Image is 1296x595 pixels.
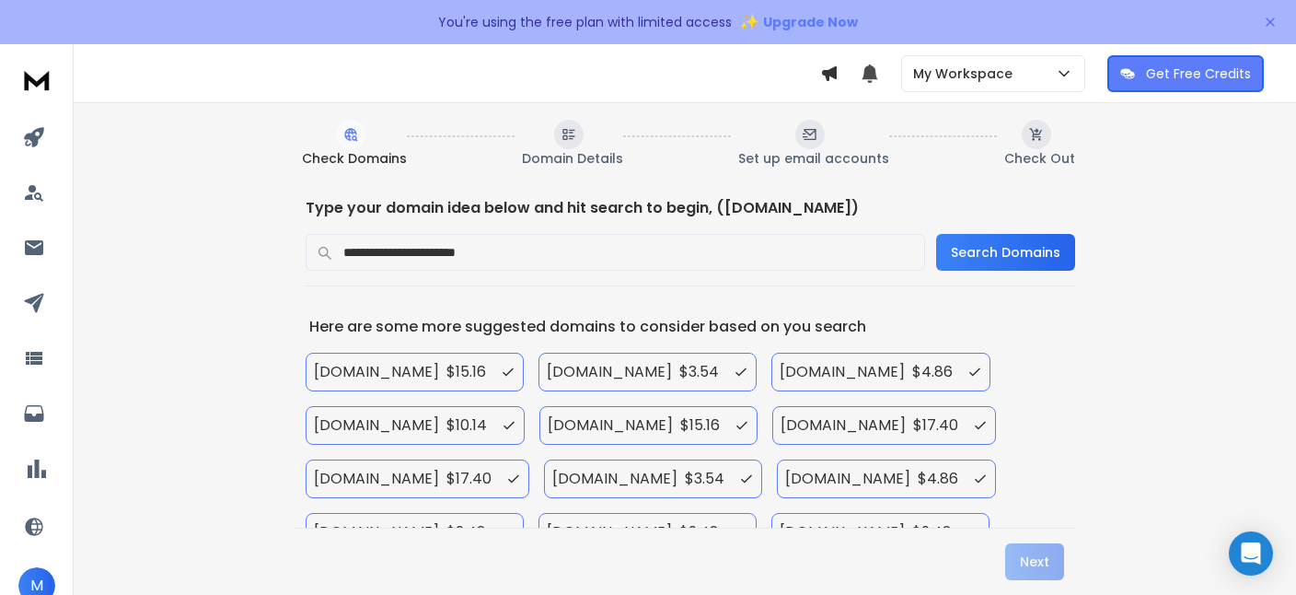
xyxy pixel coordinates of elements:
h4: $ 3.54 [679,361,719,383]
h3: [DOMAIN_NAME] [552,468,677,490]
button: ✨Upgrade Now [739,4,858,41]
h4: $ 15.16 [446,361,486,383]
h3: [DOMAIN_NAME] [547,361,672,383]
h4: $ 9.48 [679,521,719,543]
p: My Workspace [913,64,1020,83]
h4: $ 17.40 [446,468,492,490]
h4: $ 3.54 [685,468,724,490]
h4: $ 17.40 [913,414,958,437]
h4: $ 4.86 [918,468,958,490]
span: Check Domains [302,149,407,168]
h3: [DOMAIN_NAME] [314,521,439,543]
h3: [DOMAIN_NAME] [314,361,439,383]
h3: [DOMAIN_NAME] [548,414,673,437]
h2: Type your domain idea below and hit search to begin, ([DOMAIN_NAME]) [306,197,1075,219]
h3: [DOMAIN_NAME] [780,521,905,543]
span: Set up email accounts [738,149,889,168]
div: Open Intercom Messenger [1229,531,1273,576]
h3: [DOMAIN_NAME] [781,414,906,437]
h4: $ 9.48 [912,521,952,543]
p: You're using the free plan with limited access [438,13,732,31]
h3: [DOMAIN_NAME] [785,468,910,490]
img: logo [18,63,55,97]
span: Upgrade Now [763,13,858,31]
button: Get Free Credits [1107,55,1264,92]
h3: [DOMAIN_NAME] [314,468,439,490]
p: Here are some more suggested domains to consider based on you search [306,316,1075,338]
button: Search Domains [936,234,1075,271]
h4: $ 9.48 [446,521,486,543]
h4: $ 15.16 [680,414,720,437]
h4: $ 10.14 [446,414,487,437]
p: Get Free Credits [1146,64,1251,83]
h3: [DOMAIN_NAME] [780,361,905,383]
span: Check Out [1004,149,1075,168]
h3: [DOMAIN_NAME] [314,414,439,437]
h3: [DOMAIN_NAME] [547,521,672,543]
span: Domain Details [522,149,623,168]
h4: $ 4.86 [912,361,953,383]
span: ✨ [739,9,759,35]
